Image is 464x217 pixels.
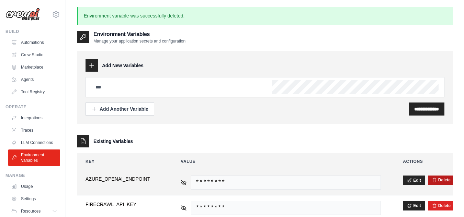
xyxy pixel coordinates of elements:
[403,201,425,210] button: Edit
[432,177,451,183] button: Delete
[5,29,60,34] div: Build
[77,7,453,25] p: Environment variable was successfully deleted.
[8,74,60,85] a: Agents
[432,203,451,208] button: Delete
[8,125,60,136] a: Traces
[8,49,60,60] a: Crew Studio
[8,137,60,148] a: LLM Connections
[5,104,60,110] div: Operate
[8,62,60,73] a: Marketplace
[5,8,40,21] img: Logo
[403,176,425,185] button: Edit
[77,153,167,170] th: Key
[91,106,148,112] div: Add Another Variable
[86,103,154,116] button: Add Another Variable
[8,193,60,204] a: Settings
[8,206,60,217] button: Resources
[86,201,159,208] span: FIRECRAWL_API_KEY
[21,208,41,214] span: Resources
[93,38,185,44] p: Manage your application secrets and configuration
[5,173,60,178] div: Manage
[172,153,389,170] th: Value
[86,176,159,182] span: AZURE_OPENAI_ENDPOINT
[8,181,60,192] a: Usage
[8,149,60,166] a: Environment Variables
[395,153,453,170] th: Actions
[102,62,144,69] h3: Add New Variables
[93,30,185,38] h2: Environment Variables
[93,138,133,145] h3: Existing Variables
[8,86,60,97] a: Tool Registry
[8,112,60,123] a: Integrations
[8,37,60,48] a: Automations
